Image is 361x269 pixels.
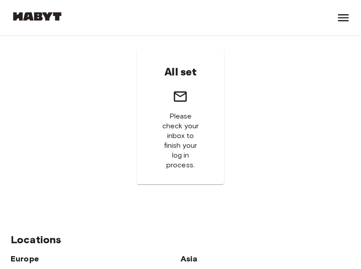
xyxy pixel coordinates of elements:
[11,254,39,264] span: Europe
[11,12,64,21] img: Habyt
[158,111,202,170] span: Please check your inbox to finish your log in process.
[180,254,198,264] span: Asia
[165,63,196,82] h6: All set
[11,233,61,246] span: Locations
